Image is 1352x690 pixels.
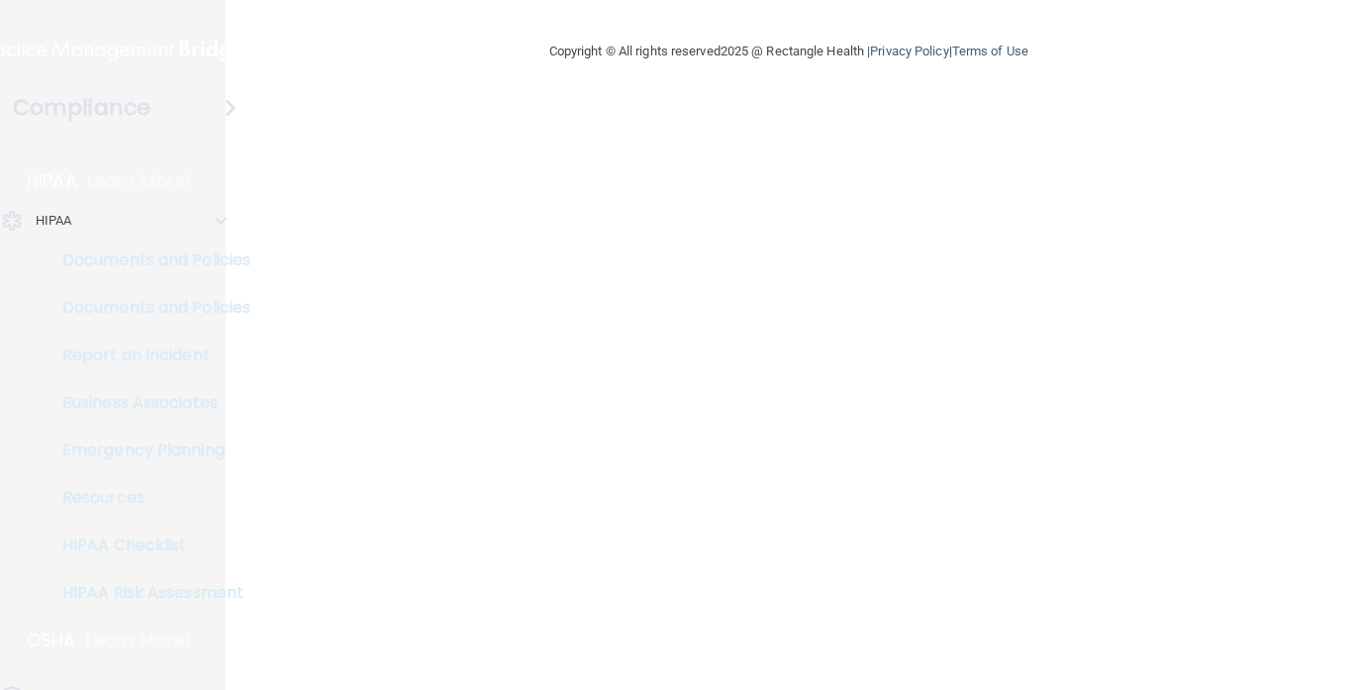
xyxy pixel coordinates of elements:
p: OSHA [27,629,76,652]
p: HIPAA Risk Assessment [13,583,283,603]
p: Report an Incident [13,345,283,365]
p: Learn More! [87,169,192,193]
a: Terms of Use [952,44,1028,58]
p: Emergency Planning [13,441,283,460]
p: Business Associates [13,393,283,413]
p: Documents and Policies [13,250,283,270]
p: HIPAA Checklist [13,536,283,555]
p: Learn More! [86,629,191,652]
p: HIPAA [27,169,77,193]
p: Documents and Policies [13,298,283,318]
a: Privacy Policy [870,44,948,58]
h4: Compliance [13,94,150,122]
div: Copyright © All rights reserved 2025 @ Rectangle Health | | [428,20,1150,83]
p: Resources [13,488,283,508]
p: HIPAA [36,209,72,233]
